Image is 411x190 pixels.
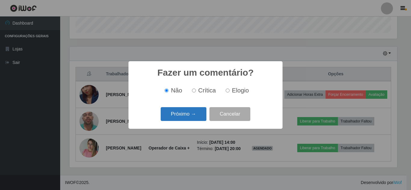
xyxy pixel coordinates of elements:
[198,87,216,94] span: Crítica
[192,89,196,92] input: Crítica
[161,107,206,121] button: Próximo →
[226,89,230,92] input: Elogio
[157,67,254,78] h2: Fazer um comentário?
[209,107,250,121] button: Cancelar
[171,87,182,94] span: Não
[232,87,249,94] span: Elogio
[165,89,168,92] input: Não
